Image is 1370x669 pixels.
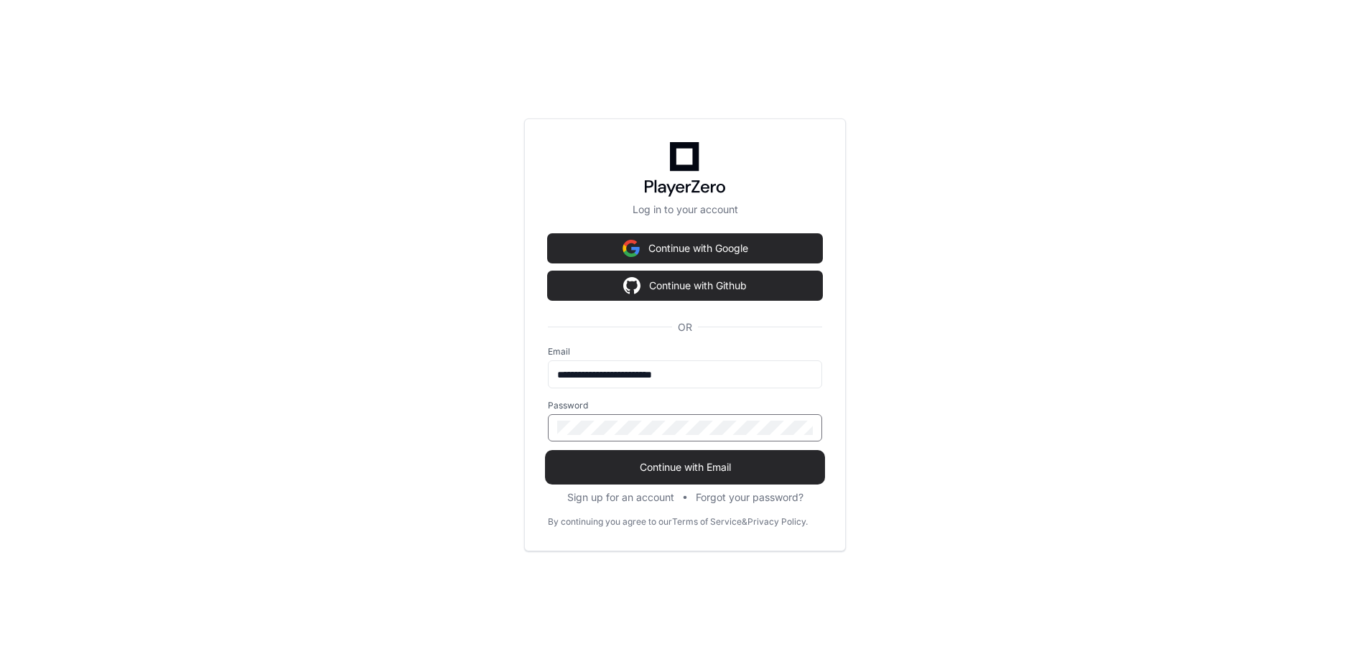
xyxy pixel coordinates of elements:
img: Sign in with google [623,271,640,300]
span: Continue with Email [548,460,822,474]
label: Password [548,400,822,411]
a: Privacy Policy. [747,516,808,528]
button: Continue with Github [548,271,822,300]
button: Continue with Google [548,234,822,263]
div: & [742,516,747,528]
label: Email [548,346,822,357]
button: Continue with Email [548,453,822,482]
button: Forgot your password? [696,490,803,505]
p: Log in to your account [548,202,822,217]
span: OR [672,320,698,334]
a: Terms of Service [672,516,742,528]
button: Sign up for an account [567,490,674,505]
img: Sign in with google [623,234,640,263]
div: By continuing you agree to our [548,516,672,528]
